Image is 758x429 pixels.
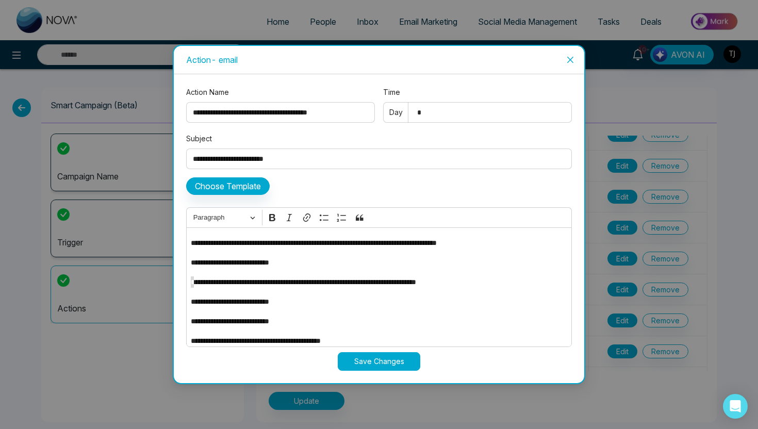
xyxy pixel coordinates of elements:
button: Save Changes [338,352,420,371]
div: Editor editing area: main [186,227,572,347]
div: Open Intercom Messenger [723,394,748,419]
span: Paragraph [193,211,247,224]
label: Time [383,87,572,98]
label: Subject [186,133,572,144]
span: close [566,56,574,64]
div: Action - email [186,54,572,65]
span: Day [389,107,403,118]
button: Choose Template [186,177,270,195]
button: Close [556,46,584,74]
label: Action Name [186,87,375,98]
div: Editor toolbar [186,207,572,227]
button: Paragraph [189,210,260,226]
